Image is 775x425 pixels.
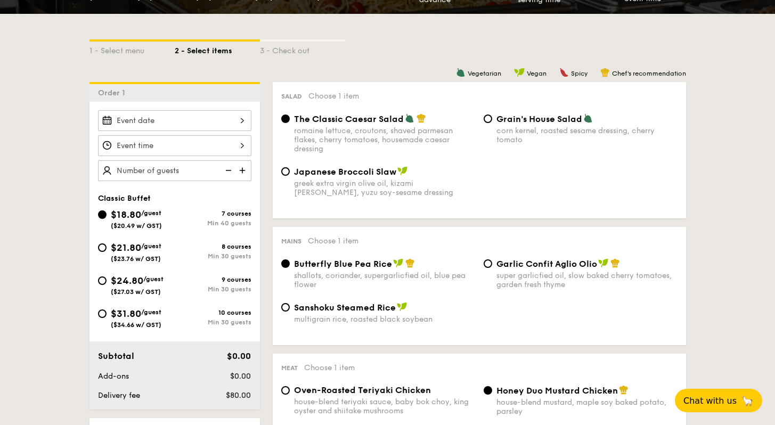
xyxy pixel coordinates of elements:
div: multigrain rice, roasted black soybean [294,315,475,324]
div: Min 30 guests [175,252,251,260]
span: Vegan [527,70,546,77]
span: The Classic Caesar Salad [294,114,404,124]
div: Min 30 guests [175,285,251,293]
img: icon-vegan.f8ff3823.svg [514,68,525,77]
span: Garlic Confit Aglio Olio [496,259,597,269]
div: house-blend mustard, maple soy baked potato, parsley [496,398,678,416]
span: Subtotal [98,351,134,361]
img: icon-chef-hat.a58ddaea.svg [610,258,620,268]
span: Choose 1 item [304,363,355,372]
input: Sanshoku Steamed Ricemultigrain rice, roasted black soybean [281,303,290,312]
input: $24.80/guest($27.03 w/ GST)9 coursesMin 30 guests [98,276,107,285]
img: icon-vegetarian.fe4039eb.svg [456,68,466,77]
span: $0.00 [230,372,251,381]
div: super garlicfied oil, slow baked cherry tomatoes, garden fresh thyme [496,271,678,289]
span: Spicy [571,70,588,77]
div: 2 - Select items [175,42,260,56]
img: icon-chef-hat.a58ddaea.svg [405,258,415,268]
span: Grain's House Salad [496,114,582,124]
span: Honey Duo Mustard Chicken [496,386,618,396]
input: Japanese Broccoli Slawgreek extra virgin olive oil, kizami [PERSON_NAME], yuzu soy-sesame dressing [281,167,290,176]
input: Number of guests [98,160,251,181]
img: icon-reduce.1d2dbef1.svg [219,160,235,181]
img: icon-add.58712e84.svg [235,160,251,181]
input: $18.80/guest($20.49 w/ GST)7 coursesMin 40 guests [98,210,107,219]
span: $21.80 [111,242,141,254]
input: $31.80/guest($34.66 w/ GST)10 coursesMin 30 guests [98,309,107,318]
span: Sanshoku Steamed Rice [294,303,396,313]
div: greek extra virgin olive oil, kizami [PERSON_NAME], yuzu soy-sesame dressing [294,179,475,197]
button: Chat with us🦙 [675,389,762,412]
span: ($27.03 w/ GST) [111,288,161,296]
span: Oven-Roasted Teriyaki Chicken [294,385,431,395]
input: Oven-Roasted Teriyaki Chickenhouse-blend teriyaki sauce, baby bok choy, king oyster and shiitake ... [281,386,290,395]
div: 9 courses [175,276,251,283]
span: Add-ons [98,372,129,381]
span: Vegetarian [468,70,501,77]
span: Order 1 [98,88,129,97]
span: Chef's recommendation [612,70,686,77]
div: 10 courses [175,309,251,316]
span: Chat with us [683,396,737,406]
div: shallots, coriander, supergarlicfied oil, blue pea flower [294,271,475,289]
span: ($20.49 w/ GST) [111,222,162,230]
img: icon-vegan.f8ff3823.svg [397,166,408,176]
span: Meat [281,364,298,372]
div: corn kernel, roasted sesame dressing, cherry tomato [496,126,678,144]
span: Delivery fee [98,391,140,400]
input: Butterfly Blue Pea Riceshallots, coriander, supergarlicfied oil, blue pea flower [281,259,290,268]
input: $21.80/guest($23.76 w/ GST)8 coursesMin 30 guests [98,243,107,252]
input: The Classic Caesar Saladromaine lettuce, croutons, shaved parmesan flakes, cherry tomatoes, house... [281,115,290,123]
div: romaine lettuce, croutons, shaved parmesan flakes, cherry tomatoes, housemade caesar dressing [294,126,475,153]
span: ($34.66 w/ GST) [111,321,161,329]
input: Grain's House Saladcorn kernel, roasted sesame dressing, cherry tomato [484,115,492,123]
div: 3 - Check out [260,42,345,56]
img: icon-chef-hat.a58ddaea.svg [619,385,629,395]
span: Mains [281,238,301,245]
span: Choose 1 item [308,236,358,246]
span: 🦙 [741,395,754,407]
img: icon-vegan.f8ff3823.svg [598,258,609,268]
span: $0.00 [227,351,251,361]
span: Salad [281,93,302,100]
img: icon-vegan.f8ff3823.svg [397,302,407,312]
span: /guest [141,242,161,250]
img: icon-vegetarian.fe4039eb.svg [405,113,414,123]
span: /guest [143,275,164,283]
div: Min 30 guests [175,318,251,326]
span: /guest [141,209,161,217]
img: icon-chef-hat.a58ddaea.svg [417,113,426,123]
span: $24.80 [111,275,143,287]
input: Honey Duo Mustard Chickenhouse-blend mustard, maple soy baked potato, parsley [484,386,492,395]
span: Choose 1 item [308,92,359,101]
span: ($23.76 w/ GST) [111,255,161,263]
span: /guest [141,308,161,316]
div: house-blend teriyaki sauce, baby bok choy, king oyster and shiitake mushrooms [294,397,475,415]
div: 7 courses [175,210,251,217]
span: Classic Buffet [98,194,151,203]
span: Japanese Broccoli Slaw [294,167,396,177]
input: Event date [98,110,251,131]
img: icon-spicy.37a8142b.svg [559,68,569,77]
div: Min 40 guests [175,219,251,227]
span: $31.80 [111,308,141,320]
div: 1 - Select menu [89,42,175,56]
span: $80.00 [226,391,251,400]
input: Garlic Confit Aglio Oliosuper garlicfied oil, slow baked cherry tomatoes, garden fresh thyme [484,259,492,268]
div: 8 courses [175,243,251,250]
img: icon-vegetarian.fe4039eb.svg [583,113,593,123]
img: icon-vegan.f8ff3823.svg [393,258,404,268]
input: Event time [98,135,251,156]
img: icon-chef-hat.a58ddaea.svg [600,68,610,77]
span: $18.80 [111,209,141,220]
span: Butterfly Blue Pea Rice [294,259,392,269]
